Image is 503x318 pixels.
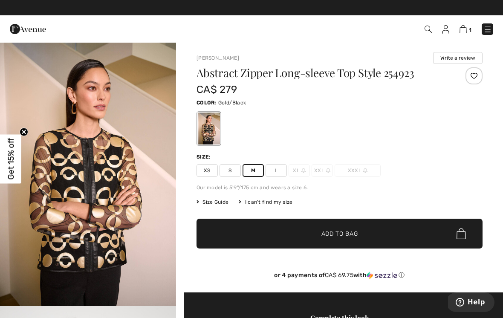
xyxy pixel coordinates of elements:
span: CA$ 279 [197,84,237,95]
span: XXL [312,164,333,177]
span: Add to Bag [321,229,358,238]
span: Color: [197,100,217,106]
span: XXXL [335,164,381,177]
div: Our model is 5'9"/175 cm and wears a size 6. [197,184,483,191]
div: I can't find my size [239,198,292,206]
span: L [266,164,287,177]
span: XS [197,164,218,177]
img: ring-m.svg [363,168,367,173]
span: 1 [469,27,471,33]
img: Search [425,26,432,33]
a: 1ère Avenue [10,24,46,32]
span: Size Guide [197,198,228,206]
button: Write a review [433,52,483,64]
img: ring-m.svg [326,168,330,173]
a: [PERSON_NAME] [197,55,239,61]
div: or 4 payments of with [197,272,483,279]
img: ring-m.svg [301,168,306,173]
img: Menu [483,25,492,34]
iframe: Opens a widget where you can find more information [448,292,494,314]
a: 1 [460,24,471,34]
span: CA$ 69.75 [325,272,353,279]
img: My Info [442,25,449,34]
div: Gold/Black [198,113,220,145]
img: 1ère Avenue [10,20,46,38]
img: Sezzle [367,272,397,279]
h1: Abstract Zipper Long-sleeve Top Style 254923 [197,67,435,78]
span: Gold/Black [218,100,246,106]
span: XL [289,164,310,177]
img: Shopping Bag [460,25,467,33]
span: M [243,164,264,177]
span: S [220,164,241,177]
img: Bag.svg [457,228,466,239]
button: Add to Bag [197,219,483,249]
span: Get 15% off [6,138,16,180]
div: or 4 payments ofCA$ 69.75withSezzle Click to learn more about Sezzle [197,272,483,282]
div: Size: [197,153,213,161]
button: Close teaser [20,128,28,136]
